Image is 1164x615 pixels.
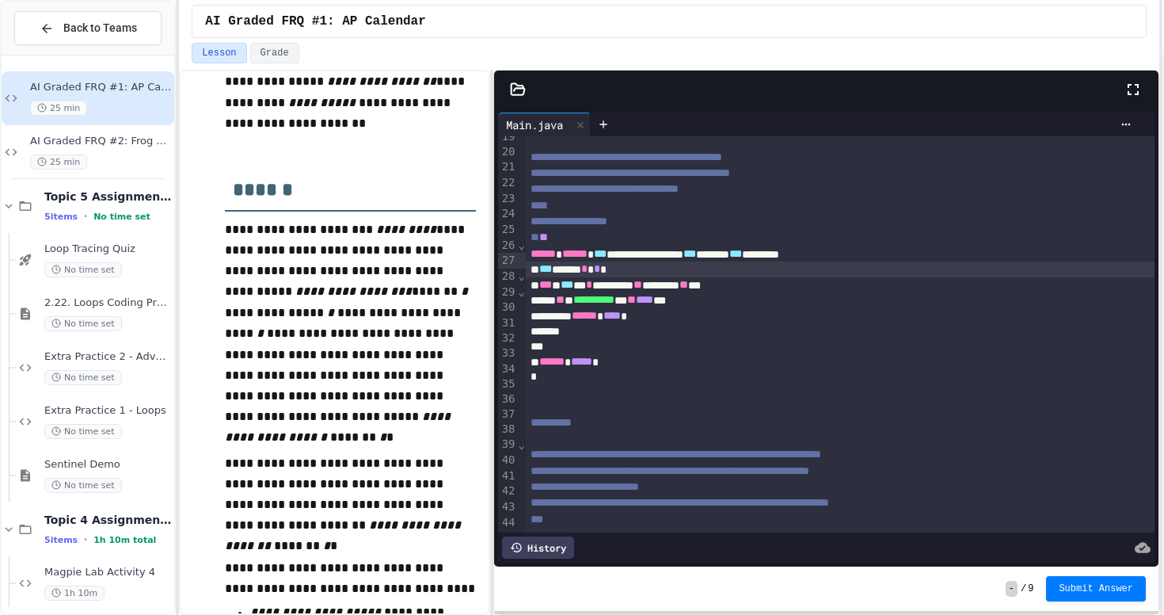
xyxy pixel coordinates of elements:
span: Topic 4 Assignments [44,513,171,527]
div: 31 [498,315,518,330]
div: History [502,537,574,559]
div: 33 [498,346,518,361]
span: 2.22. Loops Coding Practice (2.7-2.12) [44,296,171,310]
span: 5 items [44,212,78,222]
span: AI Graded FRQ #2: Frog Simulation [30,135,171,148]
span: • [84,533,87,546]
span: Submit Answer [1059,583,1133,595]
div: Main.java [498,117,571,133]
div: 35 [498,376,518,392]
div: 44 [498,515,518,530]
span: 5 items [44,535,78,545]
div: 42 [498,483,518,499]
span: Extra Practice 2 - Advanced Loops [44,350,171,364]
span: No time set [44,370,122,385]
span: 1h 10m total [93,535,156,545]
div: 26 [498,238,518,254]
button: Grade [250,43,299,63]
div: 36 [498,392,518,407]
span: Fold line [518,269,526,282]
span: Back to Teams [63,20,137,36]
span: • [84,210,87,223]
span: Fold line [518,239,526,251]
div: 30 [498,300,518,315]
div: 24 [498,206,518,222]
span: No time set [44,424,122,439]
div: 19 [498,129,518,144]
div: 34 [498,361,518,376]
span: No time set [44,262,122,277]
span: - [1006,581,1018,597]
div: 20 [498,144,518,160]
div: 21 [498,159,518,175]
div: 39 [498,437,518,453]
div: 23 [498,191,518,207]
span: Magpie Lab Activity 4 [44,566,171,579]
div: 45 [498,530,518,546]
span: 9 [1028,583,1033,595]
button: Submit Answer [1046,576,1146,602]
span: AI Graded FRQ #1: AP Calendar [30,81,171,94]
span: 25 min [30,101,87,116]
span: / [1021,583,1026,595]
span: Sentinel Demo [44,458,171,472]
div: 29 [498,285,518,300]
span: 25 min [30,155,87,170]
span: No time set [44,478,122,493]
span: Fold line [518,531,526,544]
div: 41 [498,468,518,484]
span: Fold line [518,438,526,451]
span: Fold line [518,285,526,298]
span: 1h 10m [44,586,105,601]
div: 43 [498,499,518,515]
span: Extra Practice 1 - Loops [44,404,171,418]
span: Loop Tracing Quiz [44,243,171,256]
div: 38 [498,422,518,437]
div: 32 [498,330,518,346]
div: 40 [498,453,518,468]
div: 28 [498,269,518,285]
div: 27 [498,253,518,269]
button: Lesson [192,43,246,63]
div: Main.java [498,113,591,136]
span: No time set [93,212,150,222]
div: 22 [498,175,518,191]
div: 25 [498,222,518,238]
button: Back to Teams [14,11,162,45]
span: No time set [44,316,122,331]
div: 37 [498,407,518,422]
span: AI Graded FRQ #1: AP Calendar [205,12,425,31]
span: Topic 5 Assignments [44,189,171,204]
